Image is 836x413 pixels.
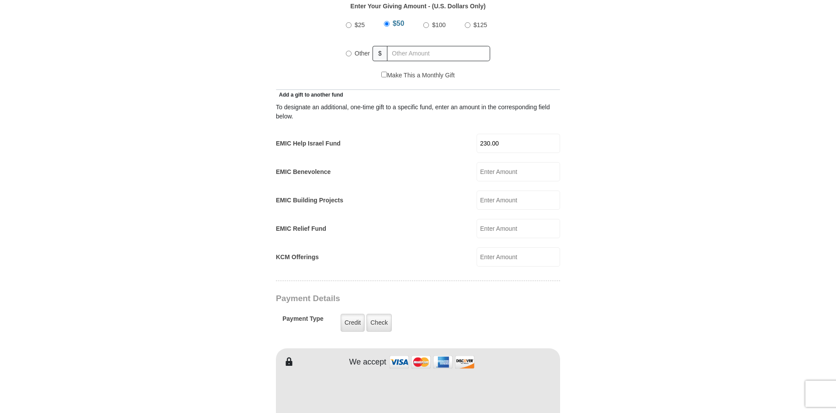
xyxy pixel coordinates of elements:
span: Add a gift to another fund [276,92,343,98]
h4: We accept [349,357,387,367]
label: EMIC Help Israel Fund [276,139,341,148]
label: Make This a Monthly Gift [381,71,455,80]
label: EMIC Relief Fund [276,224,326,233]
label: EMIC Building Projects [276,196,343,205]
span: Other [355,50,370,57]
input: Make This a Monthly Gift [381,72,387,77]
span: $50 [393,20,404,27]
h5: Payment Type [282,315,324,327]
input: Enter Amount [477,219,560,238]
span: $100 [432,21,446,28]
input: Other Amount [387,46,490,61]
span: $25 [355,21,365,28]
strong: Enter Your Giving Amount - (U.S. Dollars Only) [350,3,485,10]
span: $ [373,46,387,61]
label: KCM Offerings [276,253,319,262]
input: Enter Amount [477,162,560,181]
div: To designate an additional, one-time gift to a specific fund, enter an amount in the correspondin... [276,103,560,121]
img: credit cards accepted [388,353,476,371]
h3: Payment Details [276,294,499,304]
label: Credit [341,314,365,332]
input: Enter Amount [477,247,560,267]
input: Enter Amount [477,134,560,153]
span: $125 [474,21,487,28]
label: Check [366,314,392,332]
label: EMIC Benevolence [276,167,331,177]
input: Enter Amount [477,191,560,210]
